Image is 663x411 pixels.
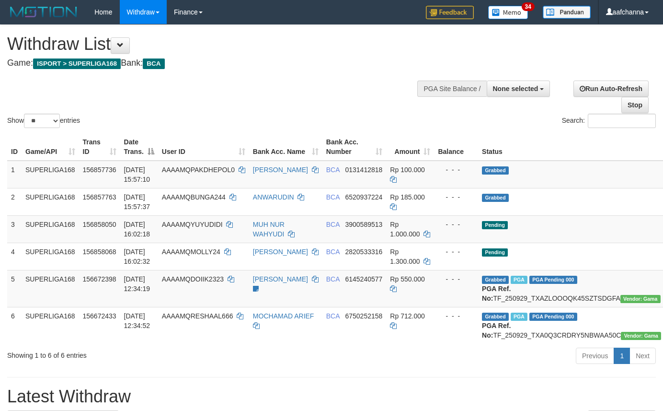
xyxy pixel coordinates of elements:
span: Pending [482,248,508,257]
a: 1 [614,348,630,364]
span: BCA [326,248,340,256]
div: - - - [438,220,474,229]
span: Rp 185.000 [390,193,424,201]
th: User ID: activate to sort column ascending [158,133,249,161]
label: Show entries [7,114,80,128]
a: MUH NUR WAHYUDI [253,221,285,238]
div: - - - [438,311,474,321]
span: AAAAMQBUNGA244 [162,193,226,201]
a: Previous [576,348,614,364]
a: Stop [621,97,649,113]
span: None selected [493,85,538,93]
span: 34 [522,2,535,11]
span: BCA [143,59,164,69]
a: MOCHAMAD ARIEF [253,312,314,320]
img: Feedback.jpg [426,6,474,19]
td: SUPERLIGA168 [22,161,79,188]
span: AAAAMQRESHAAL666 [162,312,233,320]
span: AAAAMQMOLLY24 [162,248,220,256]
a: [PERSON_NAME] [253,275,308,283]
span: BCA [326,193,340,201]
span: [DATE] 16:02:18 [124,221,150,238]
span: Copy 6145240577 to clipboard [345,275,382,283]
input: Search: [588,114,656,128]
td: SUPERLIGA168 [22,215,79,243]
span: Rp 550.000 [390,275,424,283]
img: MOTION_logo.png [7,5,80,19]
h1: Latest Withdraw [7,387,656,406]
td: SUPERLIGA168 [22,270,79,307]
span: [DATE] 15:57:37 [124,193,150,211]
span: Vendor URL: https://trx31.1velocity.biz [620,295,661,303]
span: Marked by aafsoycanthlai [511,276,527,284]
span: 156857736 [83,166,116,174]
div: Showing 1 to 6 of 6 entries [7,347,269,360]
td: 6 [7,307,22,344]
span: [DATE] 16:02:32 [124,248,150,265]
a: Next [629,348,656,364]
span: Rp 712.000 [390,312,424,320]
span: BCA [326,166,340,174]
span: Rp 1.300.000 [390,248,420,265]
td: SUPERLIGA168 [22,188,79,215]
th: Bank Acc. Number: activate to sort column ascending [322,133,387,161]
button: None selected [487,81,550,97]
th: Date Trans.: activate to sort column descending [120,133,158,161]
span: [DATE] 12:34:52 [124,312,150,329]
span: 156857763 [83,193,116,201]
span: ISPORT > SUPERLIGA168 [33,59,121,69]
div: - - - [438,165,474,175]
div: - - - [438,192,474,202]
span: [DATE] 12:34:19 [124,275,150,293]
td: 4 [7,243,22,270]
h1: Withdraw List [7,35,433,54]
td: SUPERLIGA168 [22,307,79,344]
span: Pending [482,221,508,229]
td: 3 [7,215,22,243]
span: BCA [326,275,340,283]
span: Copy 6520937224 to clipboard [345,193,382,201]
span: Rp 100.000 [390,166,424,174]
b: PGA Ref. No: [482,285,511,302]
div: - - - [438,274,474,284]
th: Game/API: activate to sort column ascending [22,133,79,161]
img: Button%20Memo.svg [488,6,528,19]
label: Search: [562,114,656,128]
span: 156672398 [83,275,116,283]
a: ANWARUDIN [253,193,294,201]
span: PGA Pending [529,313,577,321]
span: Copy 2820533316 to clipboard [345,248,382,256]
span: 156858068 [83,248,116,256]
th: Amount: activate to sort column ascending [386,133,434,161]
span: [DATE] 15:57:10 [124,166,150,183]
td: SUPERLIGA168 [22,243,79,270]
a: [PERSON_NAME] [253,248,308,256]
span: 156858050 [83,221,116,228]
span: AAAAMQPAKDHEPOL0 [162,166,235,174]
span: Grabbed [482,166,509,175]
span: Grabbed [482,276,509,284]
td: 1 [7,161,22,188]
span: AAAAMQDOIIK2323 [162,275,224,283]
th: Balance [434,133,478,161]
span: Grabbed [482,313,509,321]
span: Vendor URL: https://trx31.1velocity.biz [621,332,661,340]
img: panduan.png [543,6,591,19]
span: Marked by aafsoycanthlai [511,313,527,321]
a: [PERSON_NAME] [253,166,308,174]
div: - - - [438,247,474,257]
td: 5 [7,270,22,307]
span: 156672433 [83,312,116,320]
td: 2 [7,188,22,215]
h4: Game: Bank: [7,59,433,68]
span: PGA Pending [529,276,577,284]
span: AAAAMQYUYUDIDI [162,221,223,228]
div: PGA Site Balance / [417,81,486,97]
th: Trans ID: activate to sort column ascending [79,133,120,161]
span: Copy 3900589513 to clipboard [345,221,382,228]
span: Copy 6750252158 to clipboard [345,312,382,320]
select: Showentries [24,114,60,128]
span: Copy 0131412818 to clipboard [345,166,382,174]
span: BCA [326,312,340,320]
span: Rp 1.000.000 [390,221,420,238]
